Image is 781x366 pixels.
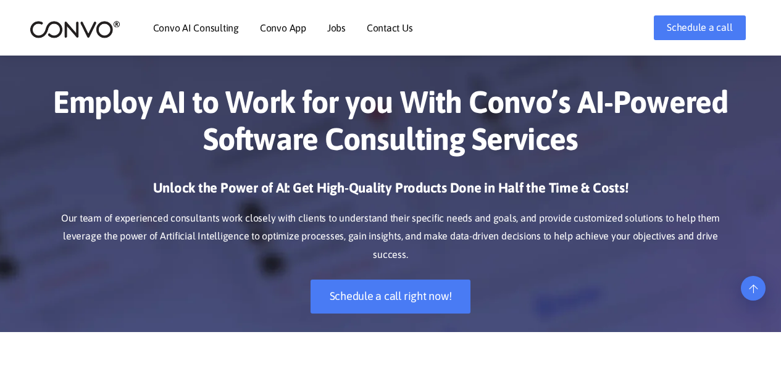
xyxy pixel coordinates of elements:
h1: Employ AI to Work for you With Convo’s AI-Powered Software Consulting Services [48,83,733,167]
p: Our team of experienced consultants work closely with clients to understand their specific needs ... [48,209,733,265]
a: Schedule a call [654,15,745,40]
img: logo_2.png [30,20,120,39]
a: Schedule a call right now! [311,280,471,314]
a: Jobs [327,23,346,33]
a: Convo AI Consulting [153,23,239,33]
a: Contact Us [367,23,413,33]
a: Convo App [260,23,306,33]
h3: Unlock the Power of AI: Get High-Quality Products Done in Half the Time & Costs! [48,179,733,206]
